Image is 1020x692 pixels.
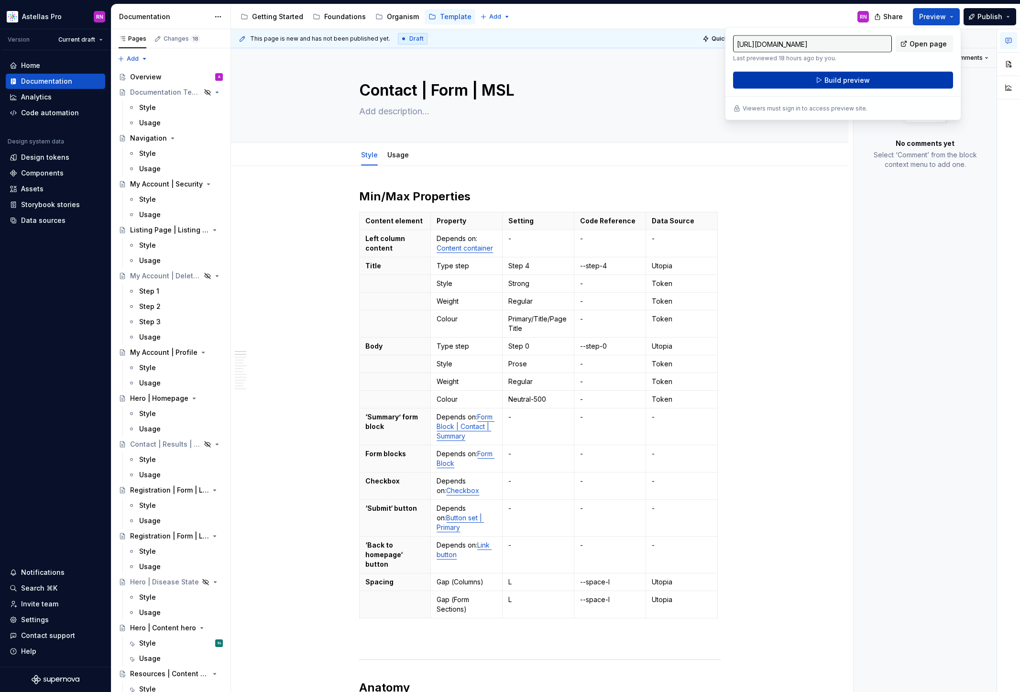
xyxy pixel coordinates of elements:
[580,377,640,386] p: -
[119,35,146,43] div: Pages
[508,234,568,243] p: -
[437,359,496,369] p: Style
[508,377,568,386] p: Regular
[139,378,161,388] div: Usage
[860,13,867,21] div: RN
[139,409,156,418] div: Style
[652,279,712,288] p: Token
[139,424,161,434] div: Usage
[508,395,568,404] p: Neutral-500
[359,189,721,204] h2: Min/Max Properties
[124,330,227,345] a: Usage
[130,439,201,449] div: Contact | Results | Rep
[508,341,568,351] p: Step 0
[130,669,209,679] div: Resources | Content header
[508,476,568,486] p: -
[6,197,105,212] a: Storybook stories
[124,559,227,574] a: Usage
[580,297,640,306] p: -
[733,55,892,62] p: Last previewed 18 hours ago by you.
[115,176,227,192] a: My Account | Security
[32,675,79,684] svg: Supernova Logo
[139,638,156,648] div: Style
[6,581,105,596] button: Search ⌘K
[508,449,568,459] p: -
[437,449,496,468] p: Depends on:
[437,476,496,495] p: Depends on:
[250,35,390,43] span: This page is new and has not been published yet.
[652,359,712,369] p: Token
[357,79,719,102] textarea: Contact | Form | MSL
[115,483,227,498] a: Registration | Form | Login-Register | Extended-Validation
[115,391,227,406] a: Hero | Homepage
[652,395,712,404] p: Token
[115,268,227,284] a: My Account | Delete Account
[139,210,161,220] div: Usage
[115,52,151,66] button: Add
[115,222,227,238] a: Listing Page | Listing Section
[652,504,712,513] p: -
[365,341,425,351] p: Body
[883,12,903,22] span: Share
[652,540,712,550] p: -
[580,577,640,587] p: --space-l
[580,279,640,288] p: -
[712,35,753,43] span: Quick preview
[6,150,105,165] a: Design tokens
[115,345,227,360] a: My Account | Profile
[130,88,201,97] div: Documentation Template
[384,144,413,165] div: Usage
[139,470,161,480] div: Usage
[437,514,484,531] a: Button set | Primary
[508,297,568,306] p: Regular
[489,13,501,21] span: Add
[139,516,161,526] div: Usage
[580,359,640,369] p: -
[409,35,424,43] span: Draft
[6,74,105,89] a: Documentation
[387,12,419,22] div: Organism
[437,504,496,532] p: Depends on:
[437,377,496,386] p: Weight
[130,348,197,357] div: My Account | Profile
[437,244,493,252] a: Content container
[130,133,167,143] div: Navigation
[54,33,107,46] button: Current draft
[652,595,712,604] p: Utopia
[21,568,65,577] div: Notifications
[139,286,159,296] div: Step 1
[115,574,227,590] a: Hero | Disease State
[124,253,227,268] a: Usage
[6,181,105,197] a: Assets
[580,314,640,324] p: -
[130,577,199,587] div: Hero | Disease State
[365,261,425,271] p: Title
[191,35,200,43] span: 18
[580,449,640,459] p: -
[124,421,227,437] a: Usage
[139,363,156,373] div: Style
[124,513,227,528] a: Usage
[115,69,227,85] a: OverviewA
[964,8,1016,25] button: Publish
[237,7,475,26] div: Page tree
[139,317,161,327] div: Step 3
[437,234,496,253] p: Depends on:
[733,72,953,89] button: Build preview
[6,565,105,580] button: Notifications
[437,261,496,271] p: Type step
[21,216,66,225] div: Data sources
[743,105,867,112] p: Viewers must sign in to access preview site.
[652,217,694,225] strong: Data Source
[124,115,227,131] a: Usage
[127,55,139,63] span: Add
[365,234,425,253] p: Left column content
[477,10,513,23] button: Add
[124,467,227,483] a: Usage
[6,165,105,181] a: Components
[139,256,161,265] div: Usage
[130,623,196,633] div: Hero | Content hero
[913,8,960,25] button: Preview
[580,476,640,486] p: -
[652,314,712,324] p: Token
